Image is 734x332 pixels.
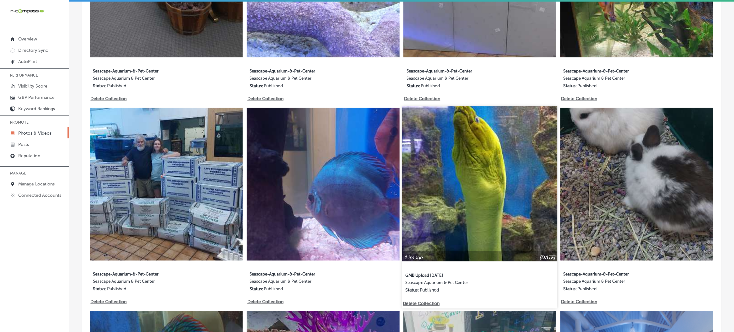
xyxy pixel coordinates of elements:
label: Seascape Aquarium & Pet Center [250,76,360,83]
img: Collection thumbnail [560,108,713,261]
p: Published [420,288,439,293]
label: GMB Upload [DATE] [406,269,517,281]
label: Seascape Aquarium & Pet Center [564,76,674,83]
p: Status: [564,83,577,89]
p: Connected Accounts [18,193,61,198]
p: AutoPilot [18,59,37,64]
p: Published [421,83,440,89]
label: Seascape Aquarium & Pet Center [564,279,674,286]
p: Status: [93,286,106,292]
p: Keyword Rankings [18,106,55,111]
p: Status: [564,286,577,292]
p: Delete Collection [404,96,440,102]
p: Published [578,83,597,89]
p: Reputation [18,153,40,158]
p: Photos & Videos [18,131,51,136]
p: Delete Collection [247,299,283,305]
p: Status: [250,83,263,89]
p: Published [107,286,126,292]
label: Seascape-Aquarium-&-Pet-Center [250,65,360,76]
p: Published [264,83,283,89]
label: Seascape Aquarium & Pet Center [406,281,517,288]
p: Published [578,286,597,292]
label: Seascape Aquarium & Pet Center [93,279,203,286]
p: Published [264,286,283,292]
p: Delete Collection [561,96,596,102]
p: GBP Performance [18,95,55,100]
img: Collection thumbnail [247,108,400,261]
label: Seascape-Aquarium-&-Pet-Center [564,268,674,279]
img: Collection thumbnail [402,106,558,261]
p: Status: [406,288,419,293]
label: Seascape-Aquarium-&-Pet-Center [93,65,203,76]
p: Posts [18,142,29,147]
label: Seascape-Aquarium-&-Pet-Center [564,65,674,76]
img: 660ab0bf-5cc7-4cb8-ba1c-48b5ae0f18e60NCTV_CLogo_TV_Black_-500x88.png [10,8,45,14]
p: 1 image [405,254,423,260]
p: Delete Collection [247,96,283,102]
p: Directory Sync [18,48,48,53]
label: Seascape Aquarium & Pet Center [250,279,360,286]
p: Overview [18,36,37,42]
p: [DATE] [540,254,555,260]
p: Delete Collection [561,299,596,305]
p: Visibility Score [18,83,47,89]
label: Seascape-Aquarium-&-Pet-Center [93,268,203,279]
p: Status: [250,286,263,292]
p: Delete Collection [90,96,126,102]
p: Delete Collection [90,299,126,305]
p: Manage Locations [18,181,55,187]
label: Seascape Aquarium & Pet Center [93,76,203,83]
p: Status: [93,83,106,89]
p: Delete Collection [403,301,439,306]
label: Seascape-Aquarium-&-Pet-Center [250,268,360,279]
label: Seascape-Aquarium-&-Pet-Center [407,65,517,76]
p: Status: [407,83,420,89]
img: Collection thumbnail [90,108,243,261]
p: Published [107,83,126,89]
label: Seascape Aquarium & Pet Center [407,76,517,83]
